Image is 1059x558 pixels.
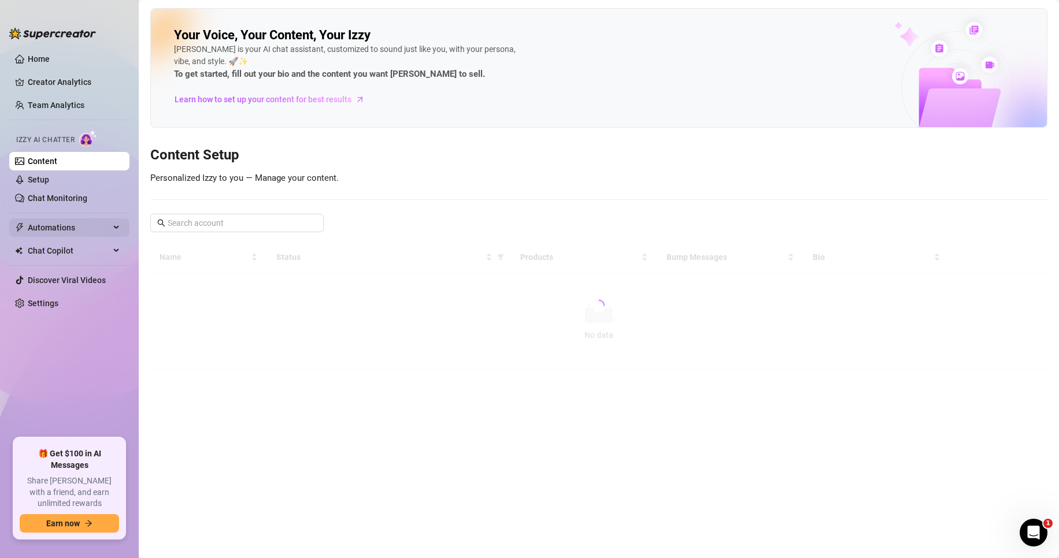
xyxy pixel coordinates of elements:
[79,130,97,147] img: AI Chatter
[1043,519,1053,528] span: 1
[150,173,339,183] span: Personalized Izzy to you — Manage your content.
[175,93,351,106] span: Learn how to set up your content for best results
[28,218,110,237] span: Automations
[591,298,606,313] span: loading
[174,27,371,43] h2: Your Voice, Your Content, Your Izzy
[28,276,106,285] a: Discover Viral Videos
[84,519,92,527] span: arrow-right
[168,217,308,229] input: Search account
[28,54,50,64] a: Home
[15,223,24,232] span: thunderbolt
[28,299,58,308] a: Settings
[174,43,521,81] div: [PERSON_NAME] is your AI chat assistant, customized to sound just like you, with your persona, vi...
[157,219,165,227] span: search
[46,519,80,528] span: Earn now
[28,73,120,91] a: Creator Analytics
[20,475,119,509] span: Share [PERSON_NAME] with a friend, and earn unlimited rewards
[174,69,485,79] strong: To get started, fill out your bio and the content you want [PERSON_NAME] to sell.
[28,175,49,184] a: Setup
[20,514,119,533] button: Earn nowarrow-right
[16,135,75,146] span: Izzy AI Chatter
[1020,519,1047,546] iframe: Intercom live chat
[20,448,119,471] span: 🎁 Get $100 in AI Messages
[15,247,23,255] img: Chat Copilot
[174,90,373,109] a: Learn how to set up your content for best results
[28,101,84,110] a: Team Analytics
[28,241,110,260] span: Chat Copilot
[150,146,1047,165] h3: Content Setup
[28,194,87,203] a: Chat Monitoring
[868,9,1047,127] img: ai-chatter-content-library-cLFOSyPT.png
[9,28,96,39] img: logo-BBDzfeDw.svg
[354,94,366,105] span: arrow-right
[28,157,57,166] a: Content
